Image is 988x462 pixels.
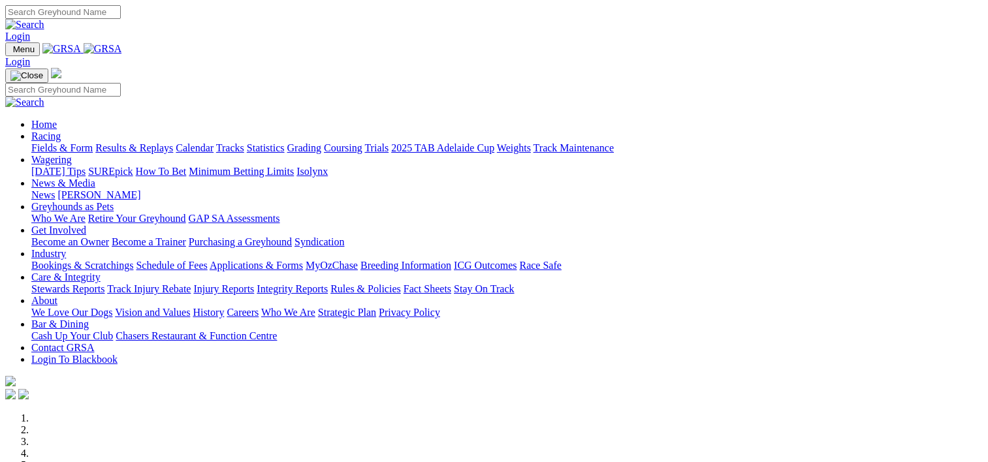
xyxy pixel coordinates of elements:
[115,307,190,318] a: Vision and Values
[31,166,86,177] a: [DATE] Tips
[193,307,224,318] a: History
[31,295,57,306] a: About
[193,283,254,294] a: Injury Reports
[296,166,328,177] a: Isolynx
[5,389,16,399] img: facebook.svg
[88,213,186,224] a: Retire Your Greyhound
[5,97,44,108] img: Search
[5,376,16,386] img: logo-grsa-white.png
[324,142,362,153] a: Coursing
[404,283,451,294] a: Fact Sheets
[31,318,89,330] a: Bar & Dining
[257,283,328,294] a: Integrity Reports
[31,142,983,154] div: Racing
[31,131,61,142] a: Racing
[189,166,294,177] a: Minimum Betting Limits
[364,142,389,153] a: Trials
[210,260,303,271] a: Applications & Forms
[5,42,40,56] button: Toggle navigation
[519,260,561,271] a: Race Safe
[5,31,30,42] a: Login
[116,330,277,341] a: Chasers Restaurant & Function Centre
[454,283,514,294] a: Stay On Track
[31,189,55,200] a: News
[31,271,101,283] a: Care & Integrity
[31,283,104,294] a: Stewards Reports
[84,43,122,55] img: GRSA
[5,69,48,83] button: Toggle navigation
[5,5,121,19] input: Search
[31,236,983,248] div: Get Involved
[31,166,983,177] div: Wagering
[497,142,531,153] a: Weights
[31,213,983,224] div: Greyhounds as Pets
[176,142,214,153] a: Calendar
[31,119,57,130] a: Home
[287,142,321,153] a: Grading
[31,236,109,247] a: Become an Owner
[57,189,140,200] a: [PERSON_NAME]
[330,283,401,294] a: Rules & Policies
[534,142,614,153] a: Track Maintenance
[31,354,118,365] a: Login To Blackbook
[112,236,186,247] a: Become a Trainer
[31,330,983,342] div: Bar & Dining
[13,44,35,54] span: Menu
[107,283,191,294] a: Track Injury Rebate
[136,166,187,177] a: How To Bet
[51,68,61,78] img: logo-grsa-white.png
[31,248,66,259] a: Industry
[247,142,285,153] a: Statistics
[454,260,517,271] a: ICG Outcomes
[31,330,113,341] a: Cash Up Your Club
[136,260,207,271] a: Schedule of Fees
[31,260,133,271] a: Bookings & Scratchings
[31,142,93,153] a: Fields & Form
[10,70,43,81] img: Close
[31,201,114,212] a: Greyhounds as Pets
[95,142,173,153] a: Results & Replays
[295,236,344,247] a: Syndication
[216,142,244,153] a: Tracks
[261,307,315,318] a: Who We Are
[88,166,133,177] a: SUREpick
[31,342,94,353] a: Contact GRSA
[31,213,86,224] a: Who We Are
[31,154,72,165] a: Wagering
[318,307,376,318] a: Strategic Plan
[189,236,292,247] a: Purchasing a Greyhound
[42,43,81,55] img: GRSA
[5,83,121,97] input: Search
[5,19,44,31] img: Search
[31,307,983,318] div: About
[360,260,451,271] a: Breeding Information
[189,213,280,224] a: GAP SA Assessments
[31,189,983,201] div: News & Media
[306,260,358,271] a: MyOzChase
[31,224,86,236] a: Get Involved
[5,56,30,67] a: Login
[391,142,494,153] a: 2025 TAB Adelaide Cup
[18,389,29,399] img: twitter.svg
[31,307,112,318] a: We Love Our Dogs
[227,307,259,318] a: Careers
[379,307,440,318] a: Privacy Policy
[31,177,95,189] a: News & Media
[31,283,983,295] div: Care & Integrity
[31,260,983,271] div: Industry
